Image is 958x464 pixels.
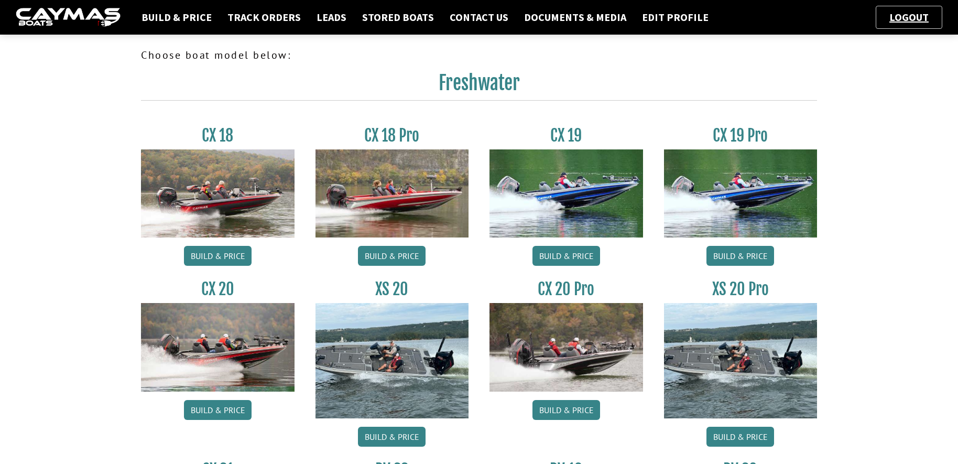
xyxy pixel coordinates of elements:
[489,279,643,299] h3: CX 20 Pro
[141,71,817,101] h2: Freshwater
[664,126,818,145] h3: CX 19 Pro
[136,10,217,24] a: Build & Price
[489,126,643,145] h3: CX 19
[706,427,774,447] a: Build & Price
[315,126,469,145] h3: CX 18 Pro
[357,10,439,24] a: Stored Boats
[141,47,817,63] p: Choose boat model below:
[141,303,295,391] img: CX-20_thumbnail.jpg
[706,246,774,266] a: Build & Price
[184,400,252,420] a: Build & Price
[637,10,714,24] a: Edit Profile
[884,10,934,24] a: Logout
[664,149,818,238] img: CX19_thumbnail.jpg
[664,279,818,299] h3: XS 20 Pro
[444,10,514,24] a: Contact Us
[532,400,600,420] a: Build & Price
[358,427,426,447] a: Build & Price
[222,10,306,24] a: Track Orders
[315,149,469,238] img: CX-18SS_thumbnail.jpg
[519,10,632,24] a: Documents & Media
[489,303,643,391] img: CX-20Pro_thumbnail.jpg
[664,303,818,418] img: XS_20_resized.jpg
[532,246,600,266] a: Build & Price
[141,149,295,238] img: CX-18S_thumbnail.jpg
[184,246,252,266] a: Build & Price
[141,279,295,299] h3: CX 20
[16,8,121,27] img: caymas-dealer-connect-2ed40d3bc7270c1d8d7ffb4b79bf05adc795679939227970def78ec6f6c03838.gif
[141,126,295,145] h3: CX 18
[358,246,426,266] a: Build & Price
[489,149,643,238] img: CX19_thumbnail.jpg
[311,10,352,24] a: Leads
[315,303,469,418] img: XS_20_resized.jpg
[315,279,469,299] h3: XS 20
